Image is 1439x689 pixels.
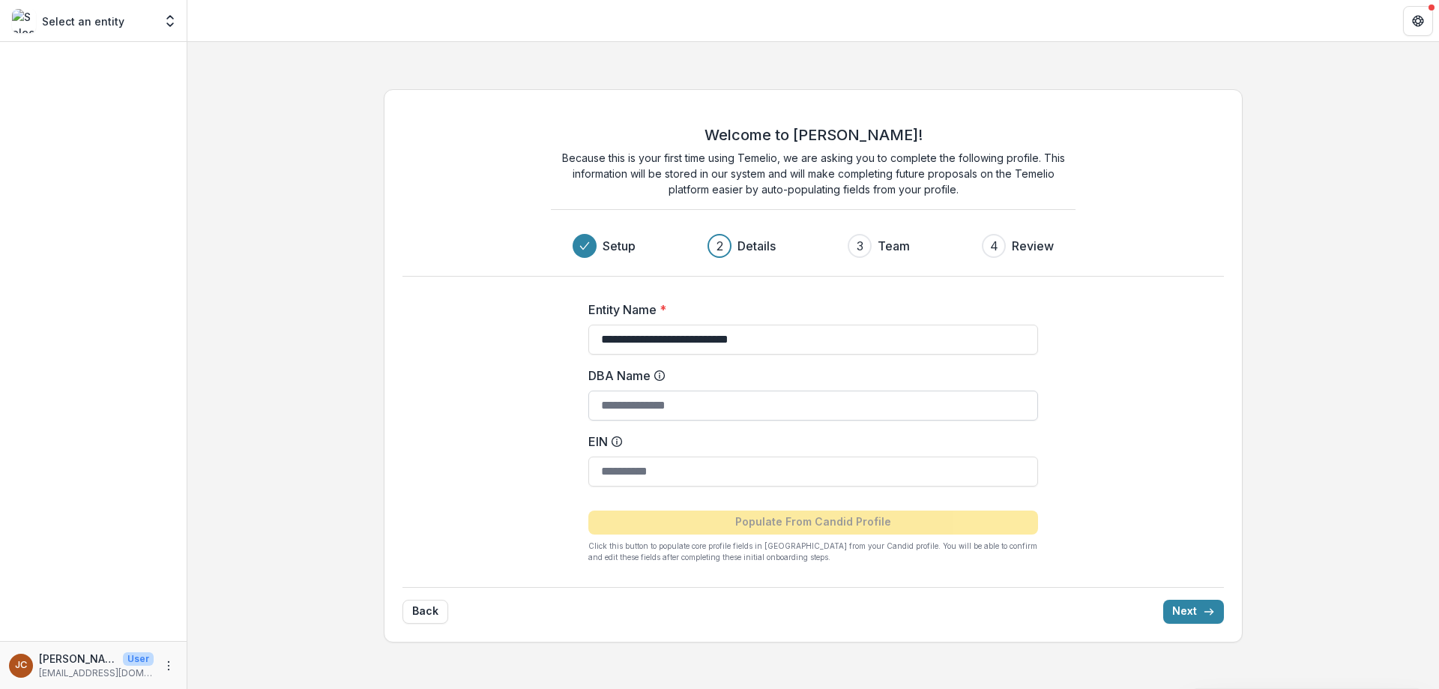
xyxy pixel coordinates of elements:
p: Because this is your first time using Temelio, we are asking you to complete the following profil... [551,150,1076,197]
img: Select an entity [12,9,36,33]
h3: Review [1012,237,1054,255]
h3: Details [737,237,776,255]
button: Populate From Candid Profile [588,511,1038,535]
button: Open entity switcher [160,6,181,36]
p: [PERSON_NAME] [39,651,117,667]
button: Get Help [1403,6,1433,36]
button: Back [402,600,448,624]
label: EIN [588,433,1029,451]
button: Next [1163,600,1224,624]
h3: Team [878,237,910,255]
div: 4 [990,237,998,255]
p: Click this button to populate core profile fields in [GEOGRAPHIC_DATA] from your Candid profile. ... [588,541,1038,563]
button: More [160,657,178,675]
label: DBA Name [588,367,1029,385]
div: Progress [573,234,1054,258]
div: 2 [717,237,723,255]
p: User [123,652,154,666]
label: Entity Name [588,301,1029,319]
h2: Welcome to [PERSON_NAME]! [705,126,923,144]
div: 3 [857,237,863,255]
div: Jin Choi [15,661,27,670]
p: [EMAIL_ADDRESS][DOMAIN_NAME] [39,667,154,680]
p: Select an entity [42,13,124,29]
h3: Setup [603,237,636,255]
